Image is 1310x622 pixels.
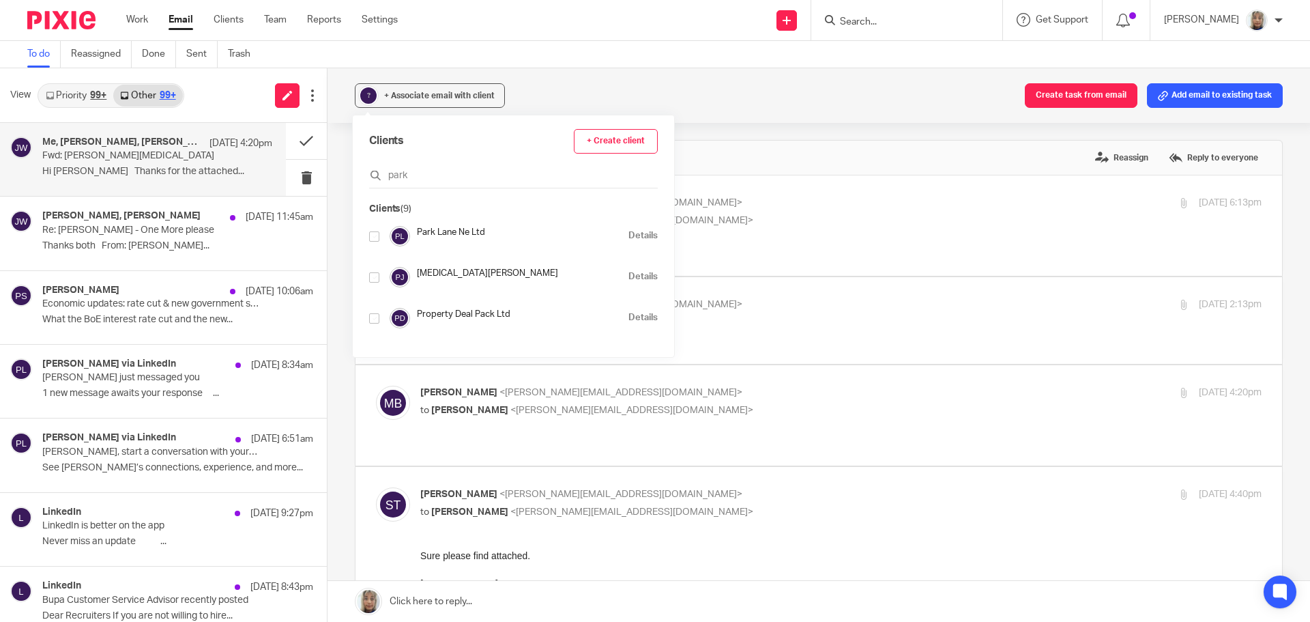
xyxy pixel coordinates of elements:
a: + Create client [574,129,658,154]
span: : [5,278,69,288]
p: [PERSON_NAME] just messaged you [42,372,259,384]
button: ? + Associate email with client [355,83,505,108]
p: LinkedIn is better on the app [42,520,259,532]
h4: [MEDICAL_DATA][PERSON_NAME] [417,267,622,280]
a: Details [628,311,658,324]
h4: LinkedIn [42,580,81,592]
img: svg%3E [376,386,410,420]
a: Details [628,270,658,283]
span: [PERSON_NAME] [420,490,497,499]
h4: [PERSON_NAME] [42,285,119,296]
img: Sara%20Zdj%C4%99cie%20.jpg [1246,10,1268,31]
label: Reply to everyone [1165,147,1262,168]
img: svg%3E [390,267,410,287]
h4: LinkedIn [42,507,81,518]
span: <[PERSON_NAME][EMAIL_ADDRESS][DOMAIN_NAME]> [499,490,742,499]
p: Bupa Customer Service Advisor recently posted [42,595,259,606]
span: <[PERSON_NAME][EMAIL_ADDRESS][DOMAIN_NAME]> [510,406,753,415]
p: Thanks both From: [PERSON_NAME]... [42,240,313,252]
p: Fwd: [PERSON_NAME][MEDICAL_DATA] [42,150,227,162]
span: + Associate email with client [384,91,495,100]
a: Trash [228,41,261,68]
img: svg%3E [10,358,32,380]
p: [DATE] 4:40pm [1199,487,1262,502]
h4: Property Deal Pack Ltd [417,308,622,321]
span: Get Support [1036,15,1088,25]
p: Dear Recruiters If you are not willing to hire... [42,610,313,622]
img: svg%3E [10,432,32,454]
p: [DATE] 8:43pm [250,580,313,594]
div: 99+ [160,91,176,100]
a: Clients [214,13,244,27]
p: [DATE] 10:06am [246,285,313,298]
label: Reassign [1092,147,1152,168]
span: View [10,88,31,102]
span: <[PERSON_NAME][EMAIL_ADDRESS][DOMAIN_NAME]> [499,388,742,397]
img: svg%3E [10,580,32,602]
h4: [PERSON_NAME] via LinkedIn [42,358,176,370]
p: Never miss an update ͏ ͏ ͏ ͏ ͏ ͏ ͏ ͏ ͏ ͏ ͏ ͏... [42,536,313,548]
p: [DATE] 4:20pm [209,137,272,150]
span: [PERSON_NAME] [431,507,508,517]
a: Email [169,13,193,27]
div: ? [360,87,377,104]
span: [DOMAIN_NAME] [12,236,87,246]
a: Reports [307,13,341,27]
b: 0191 337 1592 [8,278,69,288]
a: Done [142,41,176,68]
img: svg%3E [10,285,32,307]
a: Team [264,13,287,27]
span: [PERSON_NAME] [420,388,497,397]
p: [DATE] 4:20pm [1199,386,1262,400]
p: See [PERSON_NAME]’s connections, experience, and more... [42,462,313,474]
h4: [PERSON_NAME], [PERSON_NAME] [42,210,201,222]
button: Add email to existing task [1147,83,1283,108]
a: [PERSON_NAME][EMAIL_ADDRESS][DOMAIN_NAME] [9,222,244,233]
img: svg%3E [10,210,32,232]
button: Create task from email [1025,83,1137,108]
p: [DATE] 11:45am [246,210,313,224]
div: 99+ [90,91,106,100]
a: Settings [362,13,398,27]
span: [PERSON_NAME] [431,406,508,415]
p: Clients [369,202,411,216]
img: svg%3E [376,487,410,522]
a: Sent [186,41,218,68]
a: Details [628,229,658,242]
p: Re: [PERSON_NAME] - One More please [42,225,259,236]
img: svg%3E [390,308,410,328]
img: Pixie [27,11,96,29]
a: [DOMAIN_NAME] [12,236,87,246]
a: Priority99+ [39,85,113,107]
h4: Park Lane Ne Ltd [417,226,622,239]
p: [DATE] 6:51am [251,432,313,446]
span: to [420,507,429,517]
p: [PERSON_NAME] [1164,13,1239,27]
img: svg%3E [390,226,410,246]
input: Search [839,16,961,29]
p: Economic updates: rate cut & new government support for small businesses [42,298,259,310]
p: [DATE] 2:13pm [1199,298,1262,312]
span: to [420,406,429,415]
p: Hi [PERSON_NAME] Thanks for the attached... [42,166,272,178]
a: Other99+ [113,85,182,107]
a: Reassigned [71,41,132,68]
a: To do [27,41,61,68]
h4: Me, [PERSON_NAME], [PERSON_NAME] [42,137,203,148]
p: [DATE] 6:13pm [1199,196,1262,210]
p: What the BoE interest rate cut and the new... [42,314,313,326]
span: Clients [369,133,404,149]
img: svg%3E [10,507,32,528]
a: Work [126,13,148,27]
p: [DATE] 9:27pm [250,507,313,520]
h4: [PERSON_NAME] via LinkedIn [42,432,176,444]
p: 1 new message awaits your response ͏ ͏ ͏ ͏ ͏... [42,388,313,399]
p: [DATE] 8:34am [251,358,313,372]
p: [PERSON_NAME], start a conversation with your new connection, [PERSON_NAME] [42,447,259,458]
input: Click to search... [369,169,658,182]
span: <[PERSON_NAME][EMAIL_ADDRESS][DOMAIN_NAME]> [510,507,753,517]
img: svg%3E [10,137,32,158]
span: (9) [401,204,411,214]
